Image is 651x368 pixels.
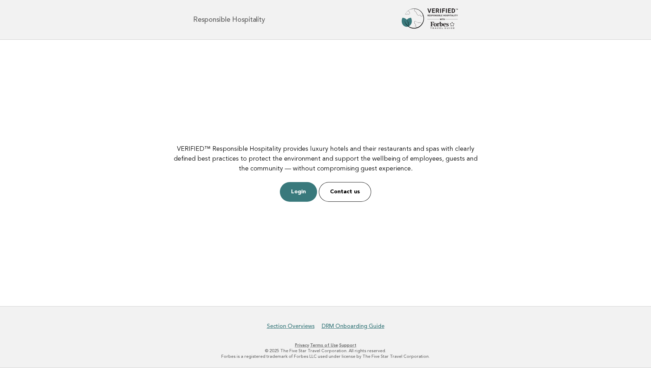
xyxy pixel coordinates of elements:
p: · · [111,342,540,348]
a: Login [280,182,317,202]
a: Support [339,343,356,348]
p: VERIFIED™ Responsible Hospitality provides luxury hotels and their restaurants and spas with clea... [171,144,480,174]
a: Section Overviews [267,323,315,330]
a: Contact us [319,182,371,202]
a: Privacy [295,343,309,348]
a: Terms of Use [310,343,338,348]
a: DRM Onboarding Guide [322,323,384,330]
p: © 2025 The Five Star Travel Corporation. All rights reserved. [111,348,540,354]
p: Forbes is a registered trademark of Forbes LLC used under license by The Five Star Travel Corpora... [111,354,540,359]
img: Forbes Travel Guide [402,8,458,31]
h1: Responsible Hospitality [193,16,265,23]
